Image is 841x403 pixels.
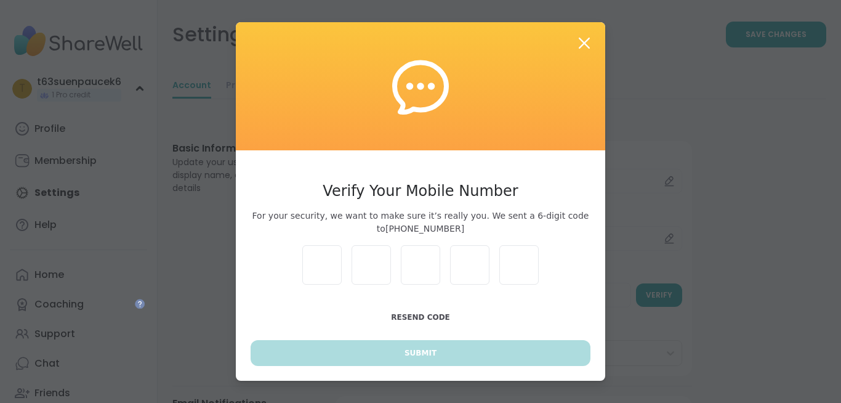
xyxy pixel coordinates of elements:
h3: Verify Your Mobile Number [251,180,590,202]
iframe: Spotlight [135,299,145,309]
button: Submit [251,340,590,366]
span: For your security, we want to make sure it’s really you. We sent a 6-digit code to [PHONE_NUMBER] [251,210,590,235]
span: Resend Code [391,313,450,322]
span: Submit [404,348,437,359]
button: Resend Code [251,304,590,330]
